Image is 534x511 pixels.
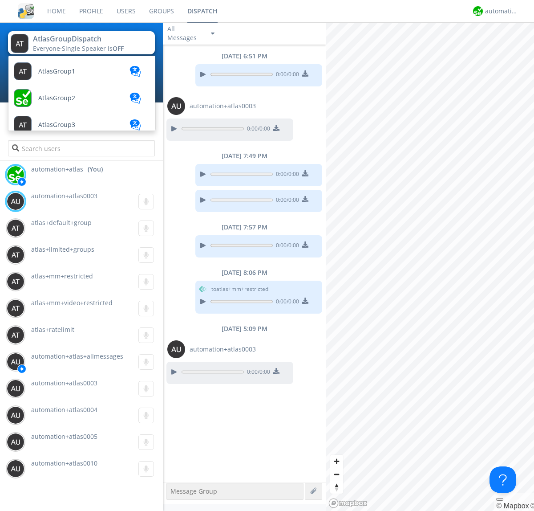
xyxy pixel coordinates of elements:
[485,7,518,16] div: automation+atlas
[31,379,97,387] span: automation+atlas0003
[38,68,75,75] span: AtlasGroup1
[302,70,308,77] img: download media button
[211,33,214,35] img: caret-down-sm.svg
[7,460,24,478] img: 373638.png
[38,122,75,128] span: AtlasGroup3
[163,268,326,277] div: [DATE] 8:06 PM
[31,218,92,227] span: atlas+default+group
[244,368,270,378] span: 0:00 / 0:00
[473,6,483,16] img: d2d01cd9b4174d08988066c6d424eccd
[88,165,103,174] div: (You)
[33,44,133,53] div: Everyone ·
[302,298,308,304] img: download media button
[302,196,308,202] img: download media button
[7,406,24,424] img: 373638.png
[190,102,256,110] span: automation+atlas0003
[31,165,83,174] span: automation+atlas
[8,140,154,156] input: Search users
[167,340,185,358] img: 373638.png
[330,481,343,494] button: Reset bearing to north
[31,298,113,307] span: atlas+mm+video+restricted
[7,219,24,237] img: 373638.png
[7,433,24,451] img: 373638.png
[31,352,123,360] span: automation+atlas+allmessages
[129,66,142,77] img: translation-blue.svg
[33,34,133,44] div: AtlasGroupDispatch
[163,324,326,333] div: [DATE] 5:09 PM
[11,34,28,53] img: 373638.png
[489,466,516,493] iframe: Toggle Customer Support
[330,455,343,468] button: Zoom in
[330,468,343,481] button: Zoom out
[31,325,74,334] span: atlas+ratelimit
[7,380,24,397] img: 373638.png
[163,52,326,61] div: [DATE] 6:51 PM
[31,272,93,280] span: atlas+mm+restricted
[7,273,24,290] img: 373638.png
[302,170,308,176] img: download media button
[496,502,529,510] a: Mapbox
[211,285,268,293] span: to atlas+mm+restricted
[273,368,279,374] img: download media button
[190,345,256,354] span: automation+atlas0003
[8,55,156,131] ul: AtlasGroupDispatchEveryone·Single Speaker isOFF
[8,31,154,54] button: AtlasGroupDispatchEveryone·Single Speaker isOFF
[163,223,326,232] div: [DATE] 7:57 PM
[62,44,124,53] span: Single Speaker is
[18,3,34,19] img: cddb5a64eb264b2086981ab96f4c1ba7
[7,326,24,344] img: 373638.png
[273,125,279,131] img: download media button
[113,44,124,53] span: OFF
[328,498,368,508] a: Mapbox logo
[167,97,185,115] img: 373638.png
[31,192,97,200] span: automation+atlas0003
[7,299,24,317] img: 373638.png
[273,241,299,251] span: 0:00 / 0:00
[7,166,24,184] img: d2d01cd9b4174d08988066c6d424eccd
[31,245,94,253] span: atlas+limited+groups
[244,125,270,135] span: 0:00 / 0:00
[7,246,24,264] img: 373638.png
[273,70,299,80] span: 0:00 / 0:00
[31,459,97,467] span: automation+atlas0010
[496,498,503,501] button: Toggle attribution
[129,93,142,104] img: translation-blue.svg
[163,151,326,160] div: [DATE] 7:49 PM
[129,119,142,131] img: translation-blue.svg
[38,95,75,102] span: AtlasGroup2
[7,353,24,371] img: 373638.png
[273,170,299,180] span: 0:00 / 0:00
[31,432,97,441] span: automation+atlas0005
[273,298,299,307] span: 0:00 / 0:00
[167,25,203,42] div: All Messages
[273,196,299,206] span: 0:00 / 0:00
[7,192,24,210] img: 373638.png
[31,405,97,414] span: automation+atlas0004
[302,241,308,248] img: download media button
